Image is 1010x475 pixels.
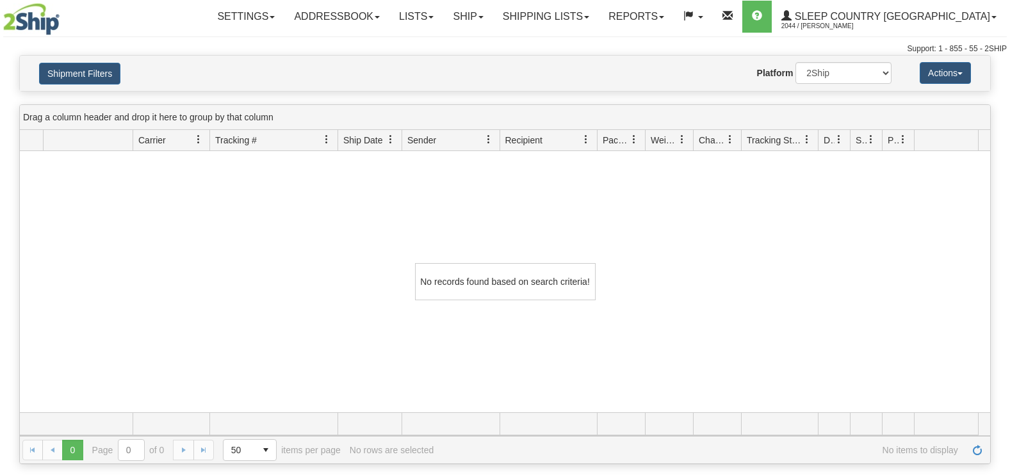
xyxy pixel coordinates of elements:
span: No items to display [443,445,958,455]
span: Page of 0 [92,439,165,461]
span: Page 0 [62,440,83,460]
span: Ship Date [343,134,382,147]
a: Addressbook [284,1,389,33]
span: Sender [407,134,436,147]
a: Ship [443,1,493,33]
div: Support: 1 - 855 - 55 - 2SHIP [3,44,1007,54]
a: Shipment Issues filter column settings [860,129,882,150]
a: Settings [208,1,284,33]
a: Refresh [967,440,988,460]
span: items per page [223,439,341,461]
a: Charge filter column settings [719,129,741,150]
span: Shipment Issues [856,134,867,147]
a: Sender filter column settings [478,129,500,150]
span: Sleep Country [GEOGRAPHIC_DATA] [792,11,990,22]
a: Weight filter column settings [671,129,693,150]
span: 2044 / [PERSON_NAME] [781,20,877,33]
a: Reports [599,1,674,33]
a: Delivery Status filter column settings [828,129,850,150]
a: Shipping lists [493,1,599,33]
span: Tracking Status [747,134,802,147]
iframe: chat widget [981,172,1009,303]
span: Packages [603,134,630,147]
span: Delivery Status [824,134,835,147]
span: Page sizes drop down [223,439,277,461]
span: Carrier [138,134,166,147]
a: Tracking Status filter column settings [796,129,818,150]
a: Recipient filter column settings [575,129,597,150]
button: Actions [920,62,971,84]
span: Pickup Status [888,134,899,147]
span: Tracking # [215,134,257,147]
span: Charge [699,134,726,147]
a: Packages filter column settings [623,129,645,150]
span: Recipient [505,134,542,147]
label: Platform [757,67,794,79]
div: No records found based on search criteria! [415,263,596,300]
a: Carrier filter column settings [188,129,209,150]
a: Sleep Country [GEOGRAPHIC_DATA] 2044 / [PERSON_NAME] [772,1,1006,33]
span: Weight [651,134,678,147]
span: select [256,440,276,460]
a: Lists [389,1,443,33]
div: grid grouping header [20,105,990,130]
a: Pickup Status filter column settings [892,129,914,150]
a: Ship Date filter column settings [380,129,402,150]
div: No rows are selected [350,445,434,455]
a: Tracking # filter column settings [316,129,338,150]
button: Shipment Filters [39,63,120,85]
img: logo2044.jpg [3,3,60,35]
span: 50 [231,444,248,456]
